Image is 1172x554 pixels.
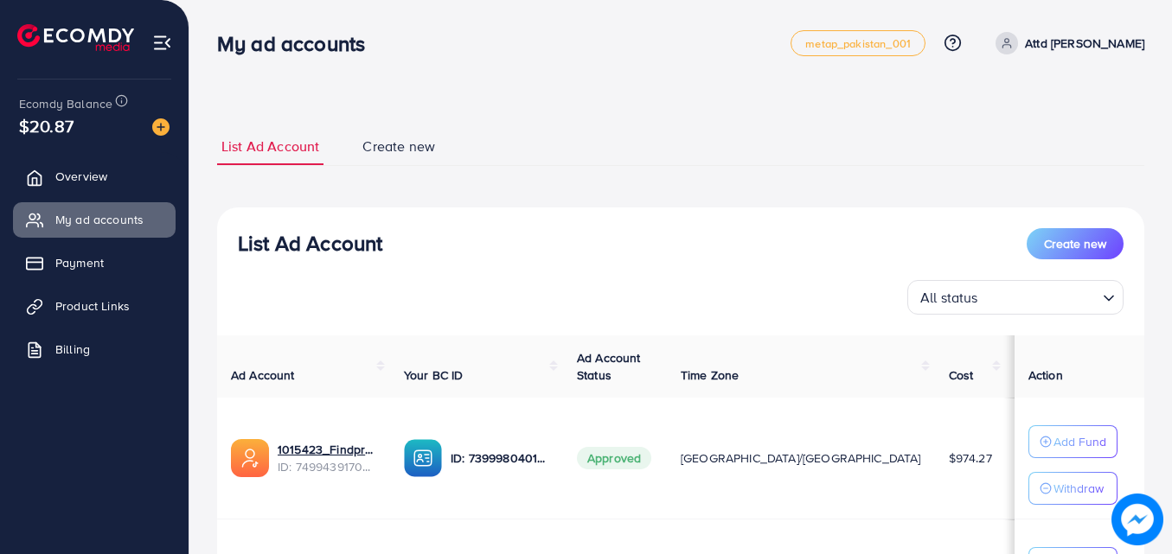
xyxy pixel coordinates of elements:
[13,245,176,280] a: Payment
[55,341,90,358] span: Billing
[152,33,172,53] img: menu
[231,439,269,477] img: ic-ads-acc.e4c84228.svg
[1111,494,1163,545] img: image
[221,137,319,156] span: List Ad Account
[152,118,170,136] img: image
[404,439,442,477] img: ic-ba-acc.ded83a64.svg
[278,458,376,475] span: ID: 7499439170620899346
[681,449,921,467] span: [GEOGRAPHIC_DATA]/[GEOGRAPHIC_DATA]
[1054,478,1104,499] p: Withdraw
[989,32,1144,54] a: Attd [PERSON_NAME]
[577,447,651,469] span: Approved
[983,282,1096,310] input: Search for option
[1028,472,1118,505] button: Withdraw
[681,366,739,384] span: Time Zone
[949,366,974,384] span: Cost
[278,441,376,458] a: 1015423_Findproduct_1746099618697
[791,30,925,56] a: metap_pakistan_001
[1028,366,1063,384] span: Action
[55,211,144,228] span: My ad accounts
[451,448,549,468] p: ID: 7399980401722310657
[577,349,641,384] span: Ad Account Status
[917,285,982,310] span: All status
[55,254,104,271] span: Payment
[949,449,992,467] span: $974.27
[55,168,107,185] span: Overview
[238,231,382,256] h3: List Ad Account
[1054,431,1106,452] p: Add Fund
[907,280,1124,315] div: Search for option
[805,38,911,49] span: metap_pakistan_001
[13,202,176,237] a: My ad accounts
[17,24,134,51] img: logo
[13,332,176,366] a: Billing
[1025,33,1144,54] p: Attd [PERSON_NAME]
[1044,235,1106,252] span: Create new
[19,95,112,112] span: Ecomdy Balance
[55,297,130,315] span: Product Links
[13,289,176,323] a: Product Links
[13,159,176,194] a: Overview
[1027,228,1124,259] button: Create new
[278,441,376,476] div: <span class='underline'>1015423_Findproduct_1746099618697</span></br>7499439170620899346
[231,366,295,384] span: Ad Account
[1028,425,1118,458] button: Add Fund
[19,113,74,138] span: $20.87
[404,366,464,384] span: Your BC ID
[362,137,435,156] span: Create new
[217,31,379,56] h3: My ad accounts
